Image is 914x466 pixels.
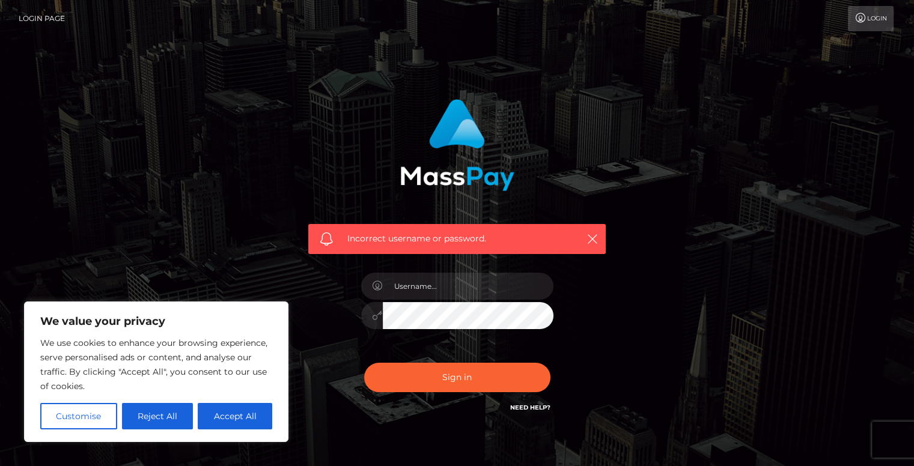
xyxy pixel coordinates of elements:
[40,336,272,393] p: We use cookies to enhance your browsing experience, serve personalised ads or content, and analys...
[347,232,567,245] span: Incorrect username or password.
[848,6,894,31] a: Login
[383,273,553,300] input: Username...
[122,403,193,429] button: Reject All
[510,404,550,411] a: Need Help?
[40,403,117,429] button: Customise
[24,301,288,442] div: We value your privacy
[19,6,65,31] a: Login Page
[198,403,272,429] button: Accept All
[364,363,550,392] button: Sign in
[40,314,272,328] p: We value your privacy
[400,99,514,191] img: MassPay Login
